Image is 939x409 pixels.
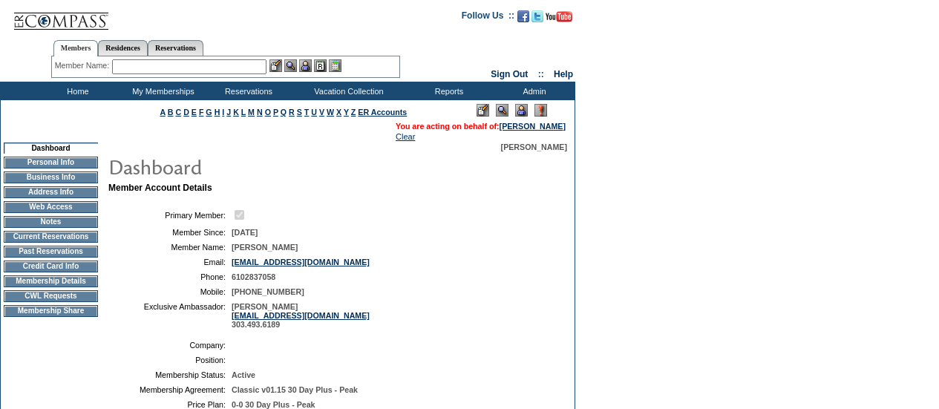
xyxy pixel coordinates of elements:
td: Notes [4,216,98,228]
td: Home [33,82,119,100]
a: C [175,108,181,117]
span: [DATE] [232,228,258,237]
a: K [233,108,239,117]
a: B [168,108,174,117]
img: View Mode [496,104,508,117]
div: Member Name: [55,59,112,72]
a: H [215,108,220,117]
a: V [319,108,324,117]
img: Become our fan on Facebook [517,10,529,22]
span: 6102837058 [232,272,275,281]
a: Y [344,108,349,117]
img: pgTtlDashboard.gif [108,151,405,181]
a: [PERSON_NAME] [500,122,566,131]
a: U [311,108,317,117]
td: Reports [405,82,490,100]
span: Active [232,370,255,379]
td: Mobile: [114,287,226,296]
span: Classic v01.15 30 Day Plus - Peak [232,385,358,394]
a: G [206,108,212,117]
td: Address Info [4,186,98,198]
td: Credit Card Info [4,261,98,272]
span: [PHONE_NUMBER] [232,287,304,296]
td: Membership Share [4,305,98,317]
td: My Memberships [119,82,204,100]
a: N [257,108,263,117]
td: Current Reservations [4,231,98,243]
a: S [297,108,302,117]
td: Web Access [4,201,98,213]
span: [PERSON_NAME] [501,143,567,151]
a: [EMAIL_ADDRESS][DOMAIN_NAME] [232,258,370,266]
td: Member Since: [114,228,226,237]
a: Z [351,108,356,117]
td: Membership Agreement: [114,385,226,394]
a: ER Accounts [358,108,407,117]
td: Past Reservations [4,246,98,258]
a: Follow us on Twitter [531,15,543,24]
td: Business Info [4,171,98,183]
a: D [183,108,189,117]
a: F [199,108,204,117]
img: Impersonate [515,104,528,117]
td: Follow Us :: [462,9,514,27]
td: Company: [114,341,226,350]
span: [PERSON_NAME] [232,243,298,252]
span: :: [538,69,544,79]
td: Member Name: [114,243,226,252]
img: Subscribe to our YouTube Channel [546,11,572,22]
a: I [222,108,224,117]
a: E [192,108,197,117]
a: R [289,108,295,117]
td: Email: [114,258,226,266]
span: 0-0 30 Day Plus - Peak [232,400,315,409]
a: Members [53,40,99,56]
span: [PERSON_NAME] 303.493.6189 [232,302,370,329]
td: Phone: [114,272,226,281]
img: b_calculator.gif [329,59,341,72]
img: Reservations [314,59,327,72]
img: Impersonate [299,59,312,72]
td: Membership Details [4,275,98,287]
a: [EMAIL_ADDRESS][DOMAIN_NAME] [232,311,370,320]
a: Help [554,69,573,79]
b: Member Account Details [108,183,212,193]
a: O [265,108,271,117]
img: b_edit.gif [269,59,282,72]
img: Edit Mode [477,104,489,117]
a: Sign Out [491,69,528,79]
td: Admin [490,82,575,100]
td: Membership Status: [114,370,226,379]
td: CWL Requests [4,290,98,302]
td: Reservations [204,82,289,100]
td: Vacation Collection [289,82,405,100]
a: X [336,108,341,117]
a: J [226,108,231,117]
a: Reservations [148,40,203,56]
img: Log Concern/Member Elevation [534,104,547,117]
a: W [327,108,334,117]
a: P [273,108,278,117]
a: Clear [396,132,415,141]
img: View [284,59,297,72]
a: L [241,108,246,117]
a: M [248,108,255,117]
td: Personal Info [4,157,98,168]
a: Become our fan on Facebook [517,15,529,24]
span: You are acting on behalf of: [396,122,566,131]
td: Primary Member: [114,208,226,222]
td: Exclusive Ambassador: [114,302,226,329]
a: Subscribe to our YouTube Channel [546,15,572,24]
a: Q [281,108,287,117]
a: Residences [98,40,148,56]
a: A [160,108,166,117]
a: T [304,108,310,117]
td: Dashboard [4,143,98,154]
td: Position: [114,356,226,364]
img: Follow us on Twitter [531,10,543,22]
td: Price Plan: [114,400,226,409]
